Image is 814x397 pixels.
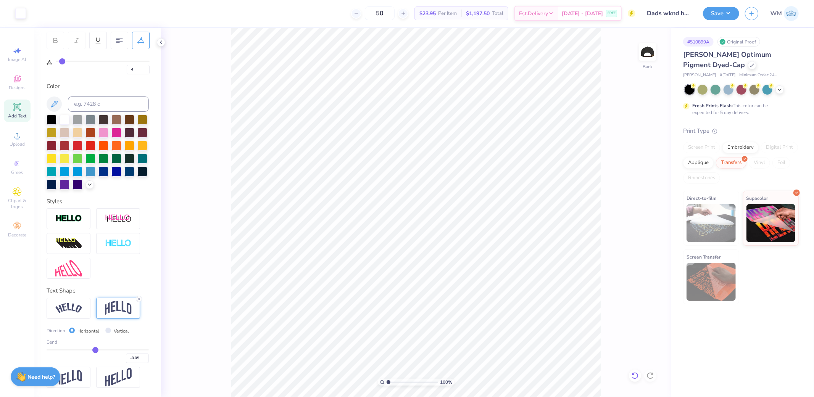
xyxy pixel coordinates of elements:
span: $1,197.50 [466,10,490,18]
img: Back [640,44,655,59]
div: Color [47,82,149,91]
img: Shadow [105,214,132,223]
img: Screen Transfer [687,263,736,301]
span: Decorate [8,232,26,238]
img: Wilfredo Manabat [784,6,799,21]
span: [PERSON_NAME] [683,72,716,79]
span: [PERSON_NAME] Optimum Pigment Dyed-Cap [683,50,771,69]
div: Print Type [683,127,799,135]
div: Applique [683,157,714,169]
label: Vertical [114,328,129,334]
div: # 510899A [683,37,714,47]
img: Direct-to-film [687,204,736,242]
span: FREE [608,11,616,16]
span: 100 % [440,379,452,386]
div: Rhinestones [683,172,720,184]
span: Designs [9,85,26,91]
span: WM [770,9,782,18]
img: 3d Illusion [55,238,82,250]
div: Transfers [716,157,746,169]
div: This color can be expedited for 5 day delivery. [692,102,786,116]
img: Free Distort [55,260,82,276]
span: Per Item [438,10,457,18]
a: WM [770,6,799,21]
span: Image AI [8,56,26,63]
img: Stroke [55,214,82,223]
span: # [DATE] [720,72,735,79]
div: Original Proof [717,37,760,47]
span: Est. Delivery [519,10,548,18]
span: Total [492,10,503,18]
span: Minimum Order: 24 + [739,72,777,79]
span: Clipart & logos [4,198,31,210]
span: Bend [47,339,57,346]
span: Add Text [8,113,26,119]
span: [DATE] - [DATE] [562,10,603,18]
img: Flag [55,370,82,385]
div: Foil [772,157,790,169]
div: Text Shape [47,286,149,295]
input: e.g. 7428 c [68,96,149,112]
strong: Fresh Prints Flash: [692,103,733,109]
span: Greek [11,169,23,175]
img: Supacolor [746,204,796,242]
span: Screen Transfer [687,253,721,261]
img: Negative Space [105,239,132,248]
div: Back [643,63,653,70]
img: Rise [105,368,132,387]
div: Digital Print [761,142,798,153]
div: Embroidery [722,142,759,153]
div: Vinyl [749,157,770,169]
input: – – [365,6,395,20]
span: Direction [47,327,65,334]
strong: Need help? [28,373,55,381]
img: Arc [55,303,82,313]
span: Direct-to-film [687,194,717,202]
div: Styles [47,197,149,206]
img: Arch [105,301,132,315]
span: Supacolor [746,194,769,202]
input: Untitled Design [641,6,697,21]
span: Upload [10,141,25,147]
button: Save [703,7,739,20]
span: $23.95 [419,10,436,18]
div: Screen Print [683,142,720,153]
label: Horizontal [78,328,100,334]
